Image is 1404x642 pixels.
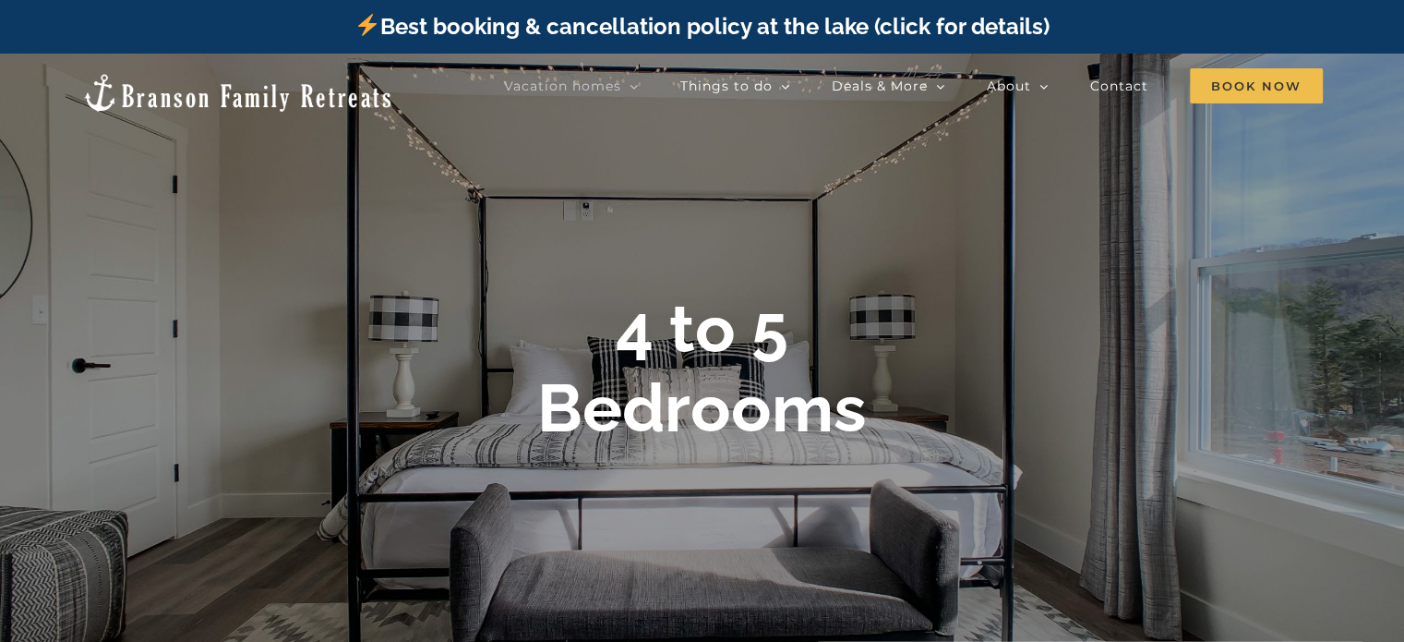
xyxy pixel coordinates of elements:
[987,67,1049,104] a: About
[1190,67,1323,104] a: Book Now
[504,79,621,92] span: Vacation homes
[504,67,1323,104] nav: Main Menu
[81,72,394,114] img: Branson Family Retreats Logo
[832,67,945,104] a: Deals & More
[1190,68,1323,103] span: Book Now
[832,79,928,92] span: Deals & More
[987,79,1031,92] span: About
[1090,67,1148,104] a: Contact
[537,289,867,447] b: 4 to 5 Bedrooms
[680,67,790,104] a: Things to do
[354,13,1049,40] a: Best booking & cancellation policy at the lake (click for details)
[504,67,639,104] a: Vacation homes
[1090,79,1148,92] span: Contact
[680,79,773,92] span: Things to do
[356,14,378,36] img: ⚡️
